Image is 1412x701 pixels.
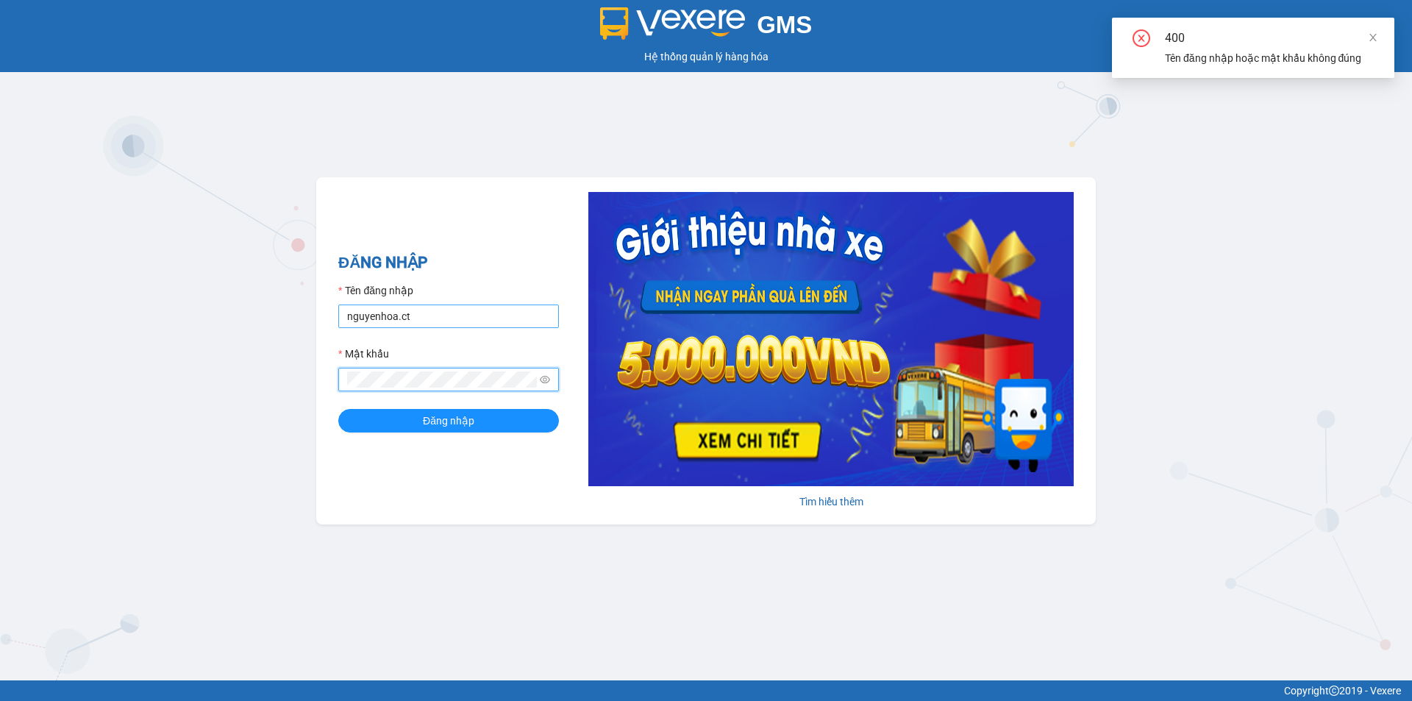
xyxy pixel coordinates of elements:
[338,409,559,433] button: Đăng nhập
[347,371,537,388] input: Mật khẩu
[4,49,1408,65] div: Hệ thống quản lý hàng hóa
[338,346,389,362] label: Mật khẩu
[1368,32,1378,43] span: close
[600,22,813,34] a: GMS
[11,683,1401,699] div: Copyright 2019 - Vexere
[600,7,746,40] img: logo 2
[1165,50,1377,66] div: Tên đăng nhập hoặc mật khẩu không đúng
[338,282,413,299] label: Tên đăng nhập
[588,192,1074,486] img: banner-0
[423,413,474,429] span: Đăng nhập
[338,251,559,275] h2: ĐĂNG NHẬP
[757,11,812,38] span: GMS
[1329,686,1339,696] span: copyright
[1165,29,1377,47] div: 400
[338,305,559,328] input: Tên đăng nhập
[540,374,550,385] span: eye
[1133,29,1150,50] span: close-circle
[588,494,1074,510] div: Tìm hiểu thêm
